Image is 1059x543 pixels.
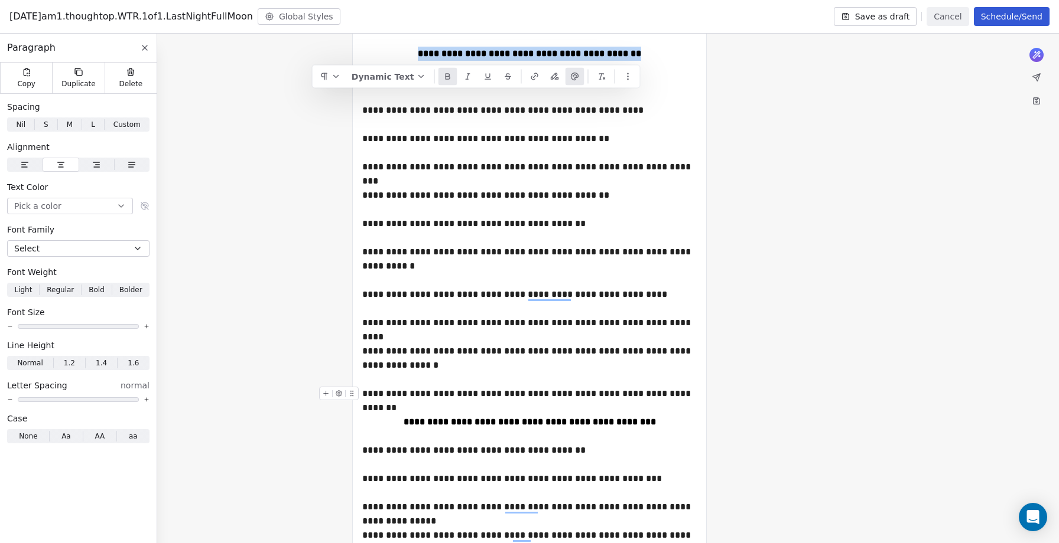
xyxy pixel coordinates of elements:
button: Cancel [927,7,969,26]
span: S [44,119,48,130]
span: Custom [113,119,141,130]
span: 1.2 [64,358,75,368]
span: Alignment [7,141,50,153]
button: Global Styles [258,8,340,25]
span: AA [95,431,105,441]
span: Select [14,243,40,254]
span: Duplicate [61,79,95,89]
span: L [91,119,95,130]
span: Light [14,284,32,295]
span: Spacing [7,101,40,113]
span: Bolder [119,284,142,295]
span: Font Weight [7,266,57,278]
span: normal [121,380,150,391]
span: Text Color [7,181,48,193]
span: Normal [17,358,43,368]
span: None [19,431,37,441]
span: Font Family [7,224,54,235]
span: Nil [16,119,25,130]
span: Bold [89,284,105,295]
span: Line Height [7,339,54,351]
button: Save as draft [834,7,917,26]
span: Aa [61,431,71,441]
button: Schedule/Send [974,7,1050,26]
span: Delete [119,79,143,89]
span: M [67,119,73,130]
span: Case [7,413,27,424]
button: Dynamic Text [347,68,431,86]
span: Regular [47,284,74,295]
button: Pick a color [7,198,133,214]
span: aa [129,431,138,441]
span: 1.6 [128,358,139,368]
span: Font Size [7,306,45,318]
div: Open Intercom Messenger [1019,503,1047,531]
span: Copy [17,79,35,89]
span: Paragraph [7,41,56,55]
span: [DATE]am1.thoughtop.WTR.1of1.LastNightFullMoon [9,9,253,24]
span: 1.4 [96,358,107,368]
span: Letter Spacing [7,380,67,391]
